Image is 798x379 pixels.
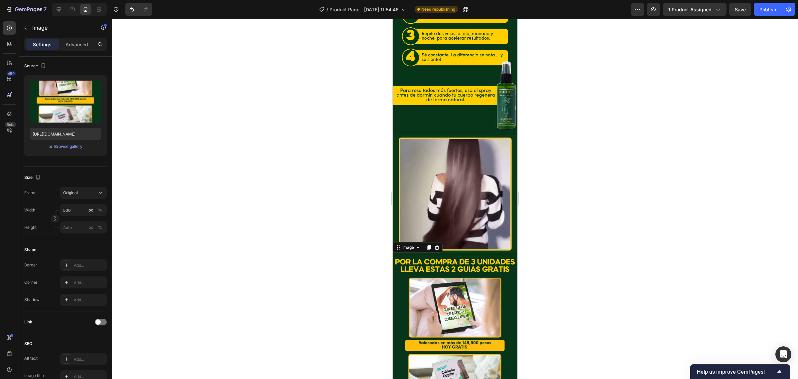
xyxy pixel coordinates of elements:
div: SEO [24,341,32,347]
div: Open Intercom Messenger [775,346,791,362]
span: Need republishing [421,6,455,12]
span: or [49,143,53,151]
input: https://example.com/image.jpg [30,128,101,140]
div: % [98,207,102,213]
label: Width [24,207,35,213]
div: Browse gallery [54,144,82,150]
div: Image title [24,373,44,379]
span: Save [735,7,746,12]
input: px% [60,221,107,233]
button: 7 [3,3,50,16]
div: Shape [24,247,36,253]
span: 1 product assigned [668,6,712,13]
p: Advanced [66,41,88,48]
p: Settings [33,41,52,48]
div: Alt text [24,355,38,361]
p: Image [32,24,89,32]
span: Product Page - [DATE] 11:54:46 [330,6,399,13]
div: Add... [74,356,105,362]
div: Undo/Redo [125,3,152,16]
div: Source [24,62,47,71]
p: 7 [44,5,47,13]
span: Help us improve GemPages! [697,369,775,375]
div: Size [24,173,42,182]
button: % [87,223,95,231]
div: 450 [6,71,16,76]
div: px [88,224,93,230]
button: px [96,223,104,231]
div: Add... [74,280,105,286]
iframe: Design area [393,19,517,379]
label: Frame [24,190,37,196]
button: % [87,206,95,214]
div: Add... [74,262,105,268]
div: Add... [74,297,105,303]
button: 1 product assigned [663,3,727,16]
div: px [88,207,93,213]
div: Publish [759,6,776,13]
button: Original [60,187,107,199]
button: Save [729,3,751,16]
button: Show survey - Help us improve GemPages! [697,368,783,376]
button: Browse gallery [54,143,83,150]
div: Shadow [24,297,40,303]
span: / [327,6,328,13]
div: Beta [5,122,16,127]
div: Link [24,319,32,325]
div: Corner [24,279,38,285]
div: % [98,224,102,230]
button: Publish [754,3,782,16]
label: Height [24,224,37,230]
button: px [96,206,104,214]
span: Original [63,190,78,196]
input: px% [60,204,107,216]
div: Border [24,262,37,268]
img: preview-image [30,81,101,123]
